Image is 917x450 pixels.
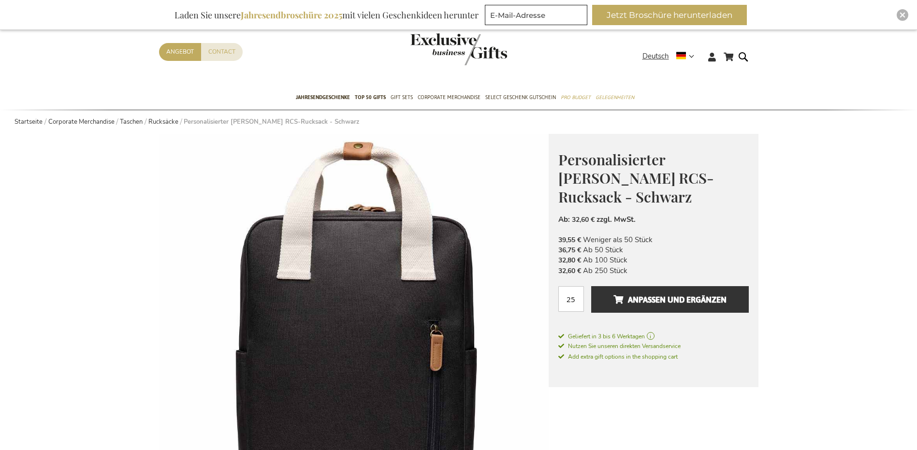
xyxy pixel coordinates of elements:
li: Ab 50 Stück [558,245,749,255]
a: Add extra gift options in the shopping cart [558,351,749,362]
b: Jahresendbroschüre 2025 [241,9,342,21]
a: Corporate Merchandise [48,117,115,126]
div: Close [897,9,908,21]
li: Weniger als 50 Stück [558,235,749,245]
a: Rucksäcke [148,117,178,126]
span: Ab: [558,215,570,224]
span: Corporate Merchandise [418,92,480,102]
span: 32,60 € [572,215,595,224]
div: Laden Sie unsere mit vielen Geschenkideen herunter [170,5,483,25]
a: Startseite [15,117,43,126]
span: Add extra gift options in the shopping cart [558,353,678,361]
a: Angebot [159,43,201,61]
span: Select Geschenk Gutschein [485,92,556,102]
input: E-Mail-Adresse [485,5,587,25]
a: Taschen [120,117,143,126]
span: Gelegenheiten [596,92,634,102]
a: Geliefert in 3 bis 6 Werktagen [558,332,749,341]
input: Menge [558,286,584,312]
span: 32,80 € [558,256,581,265]
a: Nutzen Sie unseren direkten Versandservice [558,341,749,351]
img: Exclusive Business gifts logo [410,33,507,65]
span: 32,60 € [558,266,581,276]
span: Deutsch [642,51,669,62]
strong: Personalisierter [PERSON_NAME] RCS-Rucksack - Schwarz [184,117,359,126]
div: Deutsch [642,51,700,62]
span: Personalisierter [PERSON_NAME] RCS-Rucksack - Schwarz [558,150,714,206]
li: Ab 100 Stück [558,255,749,265]
li: Ab 250 Stück [558,266,749,276]
a: store logo [410,33,459,65]
span: 39,55 € [558,235,581,245]
img: Close [900,12,905,18]
button: Jetzt Broschüre herunterladen [592,5,747,25]
span: zzgl. MwSt. [597,215,636,224]
form: marketing offers and promotions [485,5,590,28]
span: Jahresendgeschenke [296,92,350,102]
button: Anpassen und ergänzen [591,286,748,313]
span: Nutzen Sie unseren direkten Versandservice [558,342,681,350]
span: Anpassen und ergänzen [613,292,727,307]
span: Gift Sets [391,92,413,102]
span: Pro Budget [561,92,591,102]
a: Contact [201,43,243,61]
span: TOP 50 Gifts [355,92,386,102]
span: 36,75 € [558,246,581,255]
